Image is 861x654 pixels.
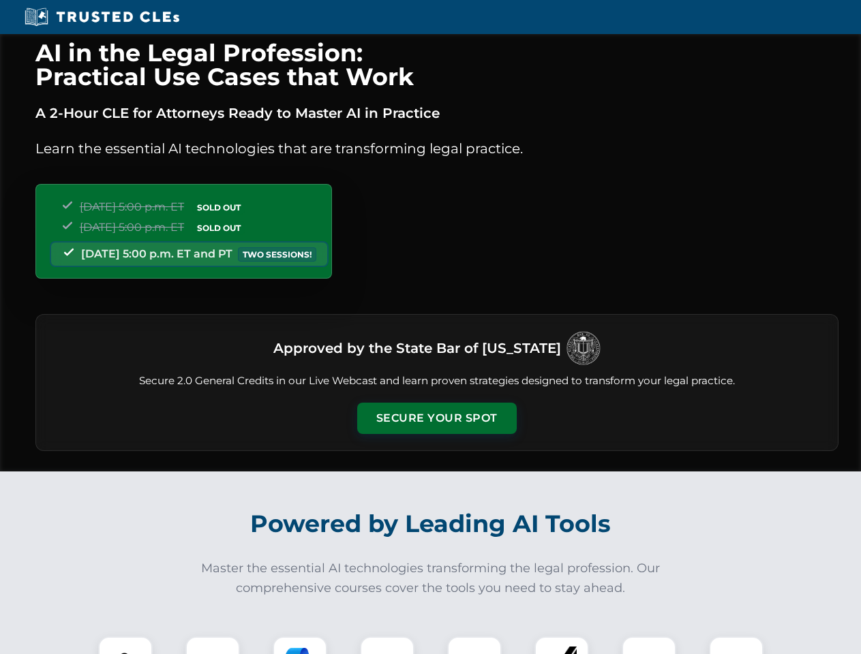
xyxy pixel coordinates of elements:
button: Secure Your Spot [357,403,517,434]
h2: Powered by Leading AI Tools [53,500,809,548]
p: A 2-Hour CLE for Attorneys Ready to Master AI in Practice [35,102,839,124]
p: Learn the essential AI technologies that are transforming legal practice. [35,138,839,159]
img: Trusted CLEs [20,7,183,27]
span: [DATE] 5:00 p.m. ET [80,200,184,213]
span: SOLD OUT [192,200,245,215]
span: SOLD OUT [192,221,245,235]
p: Secure 2.0 General Credits in our Live Webcast and learn proven strategies designed to transform ... [52,373,821,389]
img: Logo [567,331,601,365]
p: Master the essential AI technologies transforming the legal profession. Our comprehensive courses... [192,559,669,598]
h3: Approved by the State Bar of [US_STATE] [273,336,561,360]
h1: AI in the Legal Profession: Practical Use Cases that Work [35,41,839,89]
span: [DATE] 5:00 p.m. ET [80,221,184,234]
